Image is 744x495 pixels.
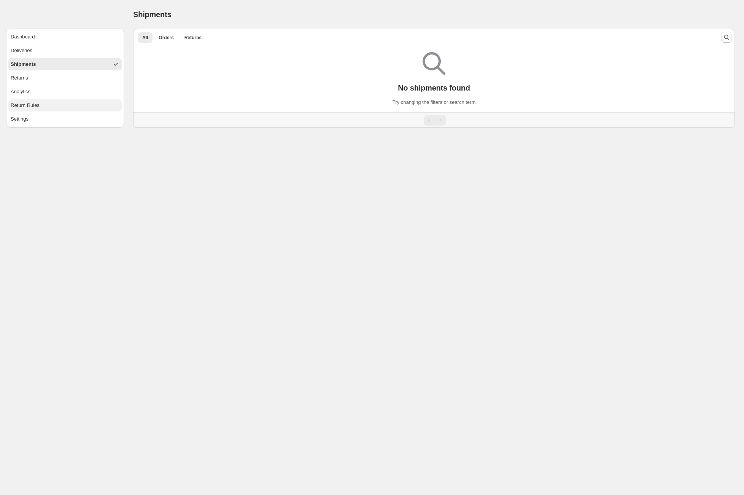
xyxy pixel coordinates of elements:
[11,115,29,123] div: Settings
[393,99,475,106] p: Try changing the filters or search term
[8,86,122,98] button: Analytics
[8,58,122,70] button: Shipments
[11,33,35,41] div: Dashboard
[11,88,30,95] div: Analytics
[133,112,735,128] nav: Pagination
[11,47,32,54] div: Deliveries
[8,113,122,125] button: Settings
[159,35,173,41] span: Orders
[423,52,445,75] img: Empty search results
[398,83,470,92] p: No shipments found
[133,10,171,19] span: Shipments
[11,74,28,82] div: Returns
[11,102,40,109] div: Return Rules
[721,32,732,43] button: Search and filter results
[11,60,36,68] div: Shipments
[8,31,122,43] button: Dashboard
[8,99,122,111] button: Return Rules
[184,35,202,41] span: Returns
[8,45,122,57] button: Deliveries
[8,72,122,84] button: Returns
[142,35,148,41] span: All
